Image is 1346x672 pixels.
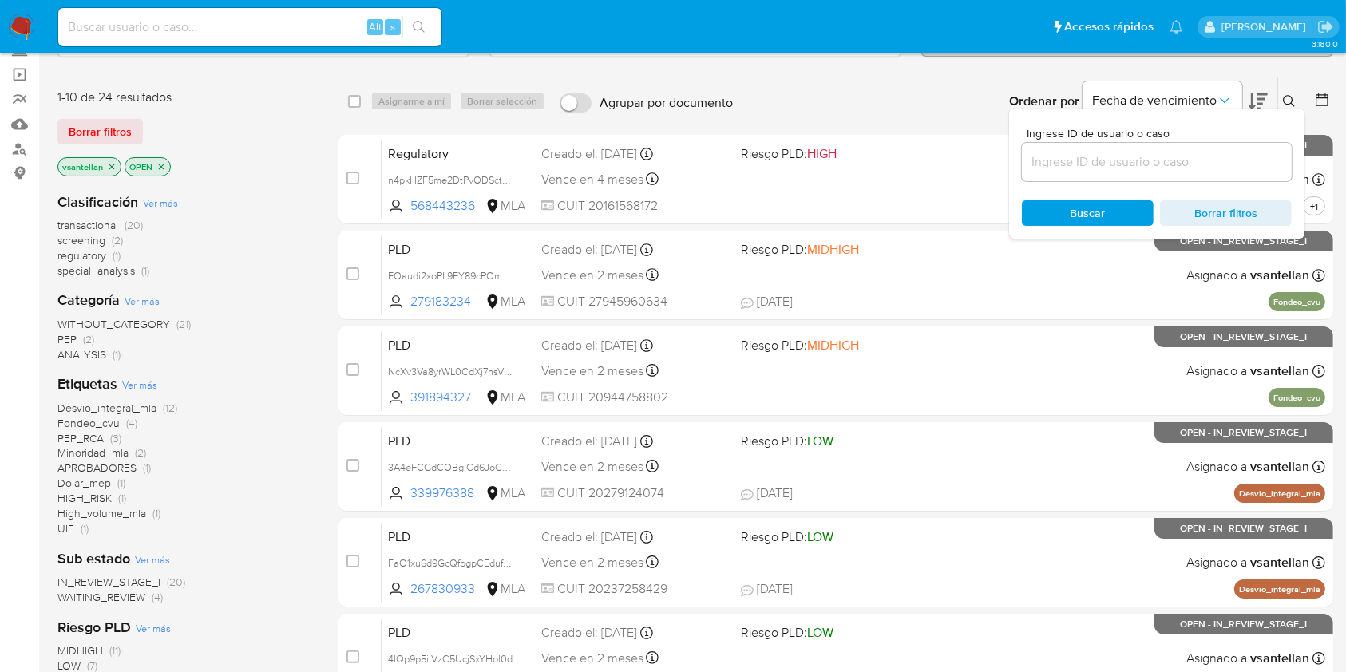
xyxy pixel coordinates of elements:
span: 3.160.0 [1312,38,1338,50]
span: s [390,19,395,34]
span: Alt [369,19,382,34]
input: Buscar usuario o caso... [58,17,441,38]
p: valentina.santellan@mercadolibre.com [1221,19,1312,34]
span: Accesos rápidos [1064,18,1154,35]
button: search-icon [402,16,435,38]
a: Salir [1317,18,1334,35]
a: Notificaciones [1170,20,1183,34]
